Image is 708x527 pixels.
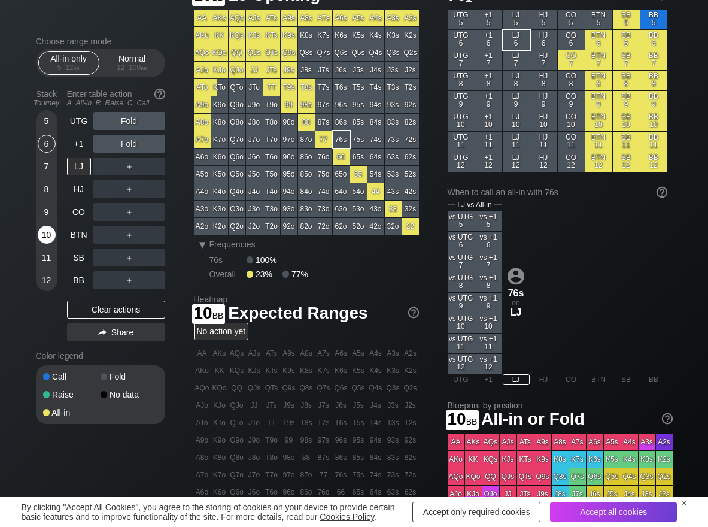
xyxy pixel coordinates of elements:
[333,62,350,78] div: J6s
[246,79,263,96] div: JTo
[385,114,402,131] div: 83s
[613,132,640,152] div: SB 11
[475,91,502,111] div: +1 9
[38,249,56,266] div: 11
[101,372,158,381] div: Fold
[281,96,297,113] div: 99
[211,201,228,217] div: K3o
[448,132,475,152] div: UTG 11
[367,131,384,148] div: 74s
[38,203,56,221] div: 9
[209,240,256,249] span: Frequencies
[263,62,280,78] div: JTs
[281,44,297,61] div: Q9s
[333,114,350,131] div: 86s
[448,152,475,172] div: UTG 12
[558,132,585,152] div: CO 11
[585,132,612,152] div: BTN 11
[475,30,502,50] div: +1 6
[448,272,475,292] div: vs UTG 8
[367,149,384,165] div: 64s
[402,201,419,217] div: 32s
[350,10,367,26] div: A5s
[585,71,612,90] div: BTN 8
[315,218,332,235] div: 72o
[263,10,280,26] div: ATs
[333,166,350,183] div: 65o
[229,10,245,26] div: AQs
[281,114,297,131] div: 98o
[246,44,263,61] div: QJs
[263,96,280,113] div: T9o
[229,114,245,131] div: Q8o
[508,268,524,284] img: icon-avatar.b40e07d9.svg
[558,152,585,172] div: CO 12
[402,27,419,44] div: K2s
[31,84,62,112] div: Stack
[298,218,315,235] div: 82o
[298,114,315,131] div: 88
[229,218,245,235] div: Q2o
[640,71,667,90] div: BB 8
[385,166,402,183] div: 53s
[263,218,280,235] div: T2o
[333,44,350,61] div: Q6s
[448,71,475,90] div: UTG 8
[246,131,263,148] div: J7o
[585,50,612,70] div: BTN 7
[229,201,245,217] div: Q3o
[402,149,419,165] div: 62s
[98,329,107,336] img: share.864f2f62.svg
[385,44,402,61] div: Q3s
[613,71,640,90] div: SB 8
[43,372,101,381] div: Call
[503,152,530,172] div: LJ 12
[558,10,585,29] div: CO 5
[194,218,211,235] div: A2o
[503,30,530,50] div: LJ 6
[448,111,475,131] div: UTG 10
[211,218,228,235] div: K2o
[38,112,56,130] div: 5
[558,91,585,111] div: CO 9
[229,183,245,200] div: Q4o
[558,50,585,70] div: CO 7
[209,255,247,265] div: 76s
[333,149,350,165] div: 66
[211,79,228,96] div: KTo
[282,269,308,279] div: 77%
[315,183,332,200] div: 74o
[298,44,315,61] div: Q8s
[194,96,211,113] div: A9o
[298,96,315,113] div: 98s
[585,111,612,131] div: BTN 10
[67,135,91,153] div: +1
[194,183,211,200] div: A4o
[229,96,245,113] div: Q9o
[558,111,585,131] div: CO 10
[503,132,530,152] div: LJ 11
[67,84,165,112] div: Enter table action
[281,183,297,200] div: 94o
[43,408,101,417] div: All-in
[246,27,263,44] div: KJs
[475,10,502,29] div: +1 5
[585,30,612,50] div: BTN 6
[315,10,332,26] div: A7s
[613,152,640,172] div: SB 12
[402,166,419,183] div: 52s
[93,226,165,244] div: ＋
[385,10,402,26] div: A3s
[402,96,419,113] div: 92s
[44,63,94,72] div: 5 – 12
[350,27,367,44] div: K5s
[246,149,263,165] div: J6o
[448,91,475,111] div: UTG 9
[211,131,228,148] div: K7o
[530,71,557,90] div: HJ 8
[211,96,228,113] div: K9o
[613,111,640,131] div: SB 10
[333,10,350,26] div: A6s
[93,135,165,153] div: Fold
[229,166,245,183] div: Q5o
